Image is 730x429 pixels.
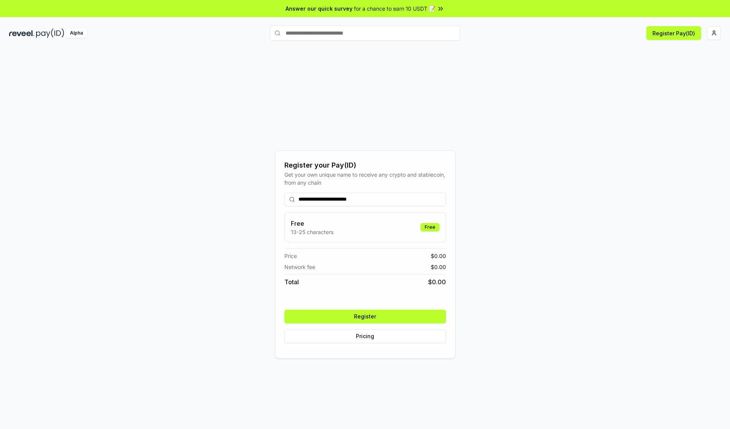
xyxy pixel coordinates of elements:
[291,219,333,228] h3: Free
[646,26,701,40] button: Register Pay(ID)
[284,252,297,260] span: Price
[428,277,446,287] span: $ 0.00
[431,252,446,260] span: $ 0.00
[284,277,299,287] span: Total
[284,310,446,323] button: Register
[66,28,87,38] div: Alpha
[286,5,352,13] span: Answer our quick survey
[291,228,333,236] p: 13-25 characters
[9,28,35,38] img: reveel_dark
[284,160,446,171] div: Register your Pay(ID)
[284,329,446,343] button: Pricing
[284,171,446,187] div: Get your own unique name to receive any crypto and stablecoin, from any chain
[354,5,435,13] span: for a chance to earn 10 USDT 📝
[421,223,440,231] div: Free
[431,263,446,271] span: $ 0.00
[36,28,64,38] img: pay_id
[284,263,315,271] span: Network fee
